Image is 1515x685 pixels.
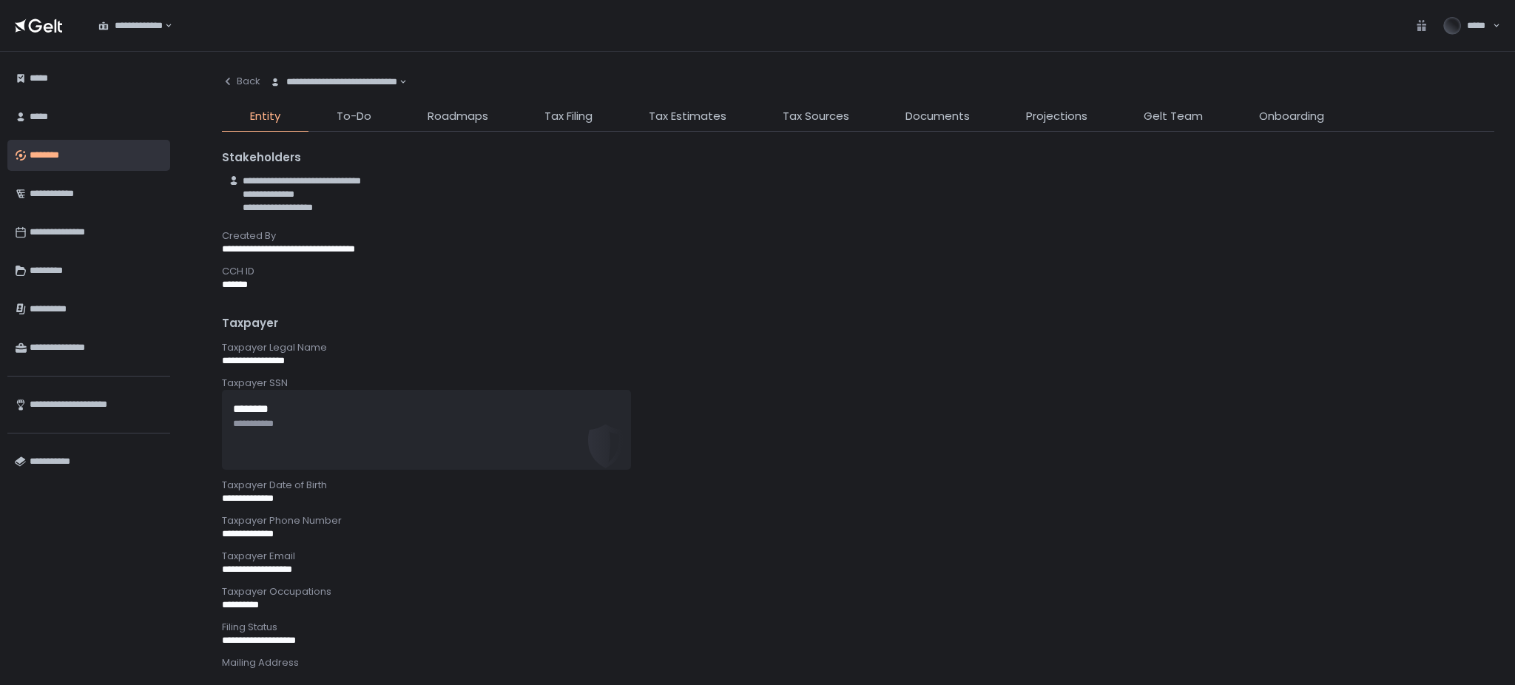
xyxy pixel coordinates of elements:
[222,585,1494,598] div: Taxpayer Occupations
[222,149,1494,166] div: Stakeholders
[222,229,1494,243] div: Created By
[337,108,371,125] span: To-Do
[163,18,163,33] input: Search for option
[222,67,260,96] button: Back
[222,341,1494,354] div: Taxpayer Legal Name
[222,621,1494,634] div: Filing Status
[1026,108,1087,125] span: Projections
[222,514,1494,527] div: Taxpayer Phone Number
[783,108,849,125] span: Tax Sources
[222,550,1494,563] div: Taxpayer Email
[1144,108,1203,125] span: Gelt Team
[428,108,488,125] span: Roadmaps
[222,656,1494,669] div: Mailing Address
[222,377,1494,390] div: Taxpayer SSN
[222,75,260,88] div: Back
[905,108,970,125] span: Documents
[544,108,593,125] span: Tax Filing
[1259,108,1324,125] span: Onboarding
[649,108,726,125] span: Tax Estimates
[250,108,280,125] span: Entity
[89,10,172,41] div: Search for option
[397,75,398,90] input: Search for option
[222,479,1494,492] div: Taxpayer Date of Birth
[260,67,407,98] div: Search for option
[222,265,1494,278] div: CCH ID
[222,315,1494,332] div: Taxpayer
